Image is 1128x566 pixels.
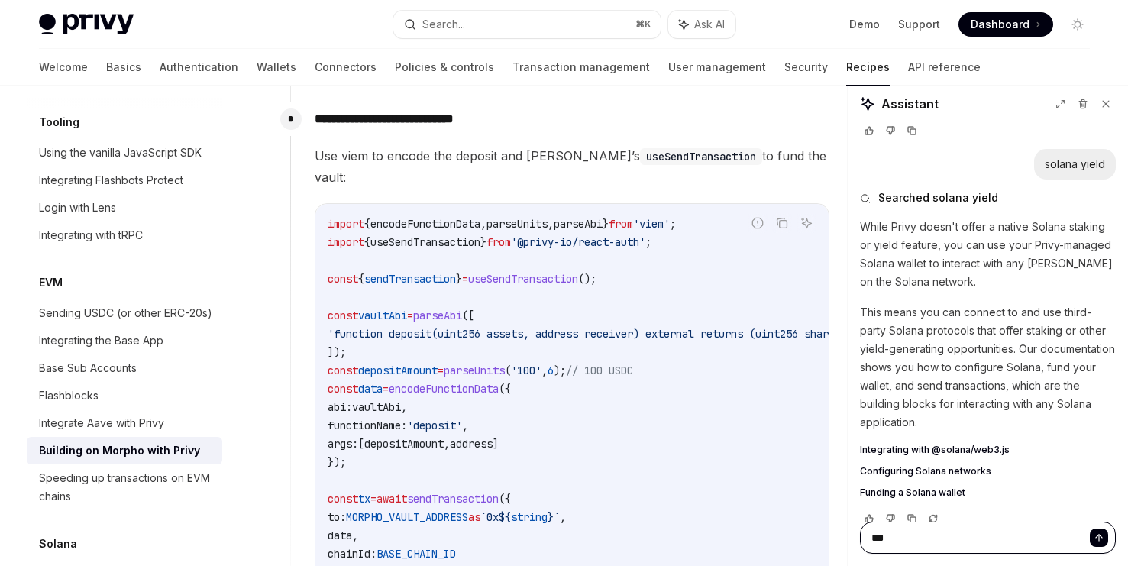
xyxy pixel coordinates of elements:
[860,465,991,477] span: Configuring Solana networks
[358,382,383,396] span: data
[328,272,358,286] span: const
[499,492,511,506] span: ({
[315,49,377,86] a: Connectors
[860,190,1116,205] button: Searched solana yield
[512,49,650,86] a: Transaction management
[370,217,480,231] span: encodeFunctionData
[358,272,364,286] span: {
[27,167,222,194] a: Integrating Flashbots Protect
[393,11,661,38] button: Search...⌘K
[560,510,566,524] span: ,
[640,148,762,165] code: useSendTransaction
[444,437,450,451] span: ,
[462,272,468,286] span: =
[548,510,554,524] span: }
[328,400,352,414] span: abi:
[456,272,462,286] span: }
[694,17,725,32] span: Ask AI
[27,382,222,409] a: Flashblocks
[860,487,965,499] span: Funding a Solana wallet
[257,49,296,86] a: Wallets
[797,213,816,233] button: Ask AI
[860,444,1010,456] span: Integrating with @solana/web3.js
[346,510,468,524] span: MORPHO_VAULT_ADDRESS
[401,400,407,414] span: ,
[328,327,853,341] span: 'function deposit(uint256 assets, address receiver) external returns (uint256 shares)'
[328,217,364,231] span: import
[1045,157,1105,172] div: solana yield
[39,386,99,405] div: Flashblocks
[27,139,222,167] a: Using the vanilla JavaScript SDK
[358,364,438,377] span: depositAmount
[352,400,401,414] span: vaultAbi
[328,455,346,469] span: });
[554,364,566,377] span: );
[39,171,183,189] div: Integrating Flashbots Protect
[358,492,370,506] span: tx
[377,492,407,506] span: await
[407,309,413,322] span: =
[27,437,222,464] a: Building on Morpho with Privy
[27,409,222,437] a: Integrate Aave with Privy
[860,444,1116,456] a: Integrating with @solana/web3.js
[39,226,143,244] div: Integrating with tRPC
[106,49,141,86] a: Basics
[499,510,511,524] span: ${
[511,235,645,249] span: '@privy-io/react-auth'
[548,217,554,231] span: ,
[370,492,377,506] span: =
[358,309,407,322] span: vaultAbi
[27,327,222,354] a: Integrating the Base App
[444,364,505,377] span: parseUnits
[328,364,358,377] span: const
[389,382,499,396] span: encodeFunctionData
[364,272,456,286] span: sendTransaction
[1090,529,1108,547] button: Send message
[328,510,346,524] span: to:
[39,273,63,292] h5: EVM
[670,217,676,231] span: ;
[39,144,202,162] div: Using the vanilla JavaScript SDK
[39,199,116,217] div: Login with Lens
[328,345,346,359] span: ]);
[328,437,358,451] span: args:
[881,95,939,113] span: Assistant
[39,441,200,460] div: Building on Morpho with Privy
[541,364,548,377] span: ,
[395,49,494,86] a: Policies & controls
[39,332,163,350] div: Integrating the Base App
[364,235,370,249] span: {
[39,14,134,35] img: light logo
[407,419,462,432] span: 'deposit'
[554,510,560,524] span: `
[450,437,493,451] span: address
[39,469,213,506] div: Speeding up transactions on EVM chains
[748,213,768,233] button: Report incorrect code
[438,364,444,377] span: =
[364,437,444,451] span: depositAmount
[413,309,462,322] span: parseAbi
[27,464,222,510] a: Speeding up transactions on EVM chains
[860,487,1116,499] a: Funding a Solana wallet
[328,235,364,249] span: import
[908,49,981,86] a: API reference
[511,364,541,377] span: '100'
[315,145,829,188] span: Use viem to encode the deposit and [PERSON_NAME]’s to fund the vault:
[505,364,511,377] span: (
[898,17,940,32] a: Support
[645,235,651,249] span: ;
[958,12,1053,37] a: Dashboard
[364,217,370,231] span: {
[860,218,1116,291] p: While Privy doesn't offer a native Solana staking or yield feature, you can use your Privy-manage...
[39,414,164,432] div: Integrate Aave with Privy
[860,303,1116,432] p: This means you can connect to and use third-party Solana protocols that offer staking or other yi...
[27,222,222,249] a: Integrating with tRPC
[39,304,212,322] div: Sending USDC (or other ERC-20s)
[27,299,222,327] a: Sending USDC (or other ERC-20s)
[846,49,890,86] a: Recipes
[39,535,77,553] h5: Solana
[566,364,633,377] span: // 100 USDC
[468,510,480,524] span: as
[860,465,1116,477] a: Configuring Solana networks
[609,217,633,231] span: from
